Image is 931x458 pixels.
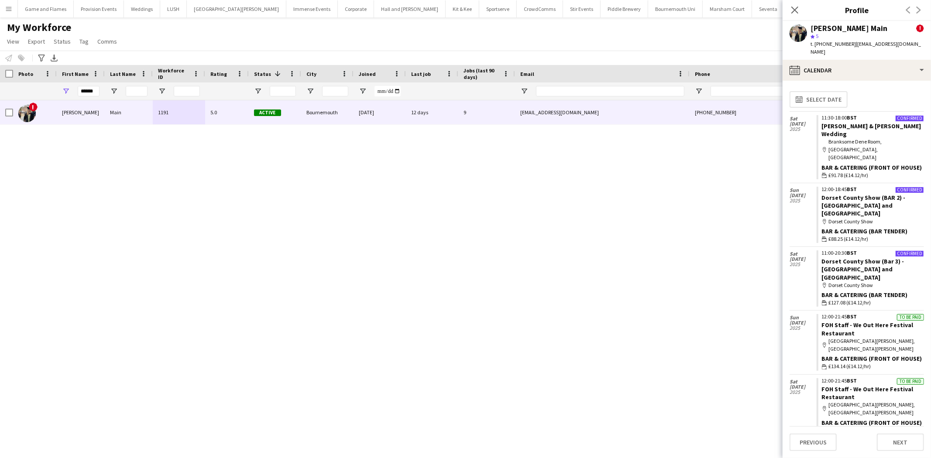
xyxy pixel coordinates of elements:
span: First Name [62,71,89,77]
a: Comms [94,36,120,47]
button: Provision Events [74,0,124,17]
div: Bar & Catering (Bar Tender) [822,227,924,235]
span: Rating [210,71,227,77]
span: BST [847,250,857,256]
div: 12:00-21:45 [822,314,924,319]
button: Corporate [338,0,374,17]
div: 11:30-18:00 [822,115,924,120]
span: Last Name [110,71,136,77]
button: Open Filter Menu [62,87,70,95]
span: ! [29,103,38,111]
span: BST [847,114,857,121]
div: [PERSON_NAME] [57,100,105,124]
div: Dorset County Show [822,218,924,226]
button: [GEOGRAPHIC_DATA][PERSON_NAME] [187,0,286,17]
a: Tag [76,36,92,47]
input: Joined Filter Input [374,86,401,96]
img: Tillie Main [18,105,36,122]
span: 2025 [790,198,817,203]
span: ! [916,24,924,32]
button: Weddings [124,0,160,17]
span: Status [54,38,71,45]
div: [EMAIL_ADDRESS][DOMAIN_NAME] [515,100,690,124]
div: [DATE] [354,100,406,124]
span: £134.14 (£14.12/hr) [829,362,871,370]
div: Main [105,100,153,124]
div: 12:00-21:45 [822,378,924,383]
a: Export [24,36,48,47]
button: Open Filter Menu [306,87,314,95]
span: Jobs (last 90 days) [464,67,499,80]
a: View [3,36,23,47]
span: Sun [790,188,817,193]
button: Seventa [752,0,785,17]
input: Last Name Filter Input [126,86,148,96]
button: Marsham Court [703,0,752,17]
span: BST [847,377,857,384]
button: Immense Events [286,0,338,17]
div: Confirmed [895,250,924,257]
div: [GEOGRAPHIC_DATA][PERSON_NAME], [GEOGRAPHIC_DATA][PERSON_NAME] [822,401,924,417]
span: [DATE] [790,384,817,390]
a: FOH Staff - We Out Here Festival Restaurant [822,385,914,401]
span: Status [254,71,271,77]
span: My Workforce [7,21,71,34]
button: Sportserve [479,0,517,17]
span: [DATE] [790,193,817,198]
a: FOH Staff - We Out Here Festival Restaurant [822,321,914,337]
app-action-btn: Export XLSX [49,53,59,63]
button: CrowdComms [517,0,563,17]
span: View [7,38,19,45]
h3: Profile [783,4,931,16]
span: Tag [79,38,89,45]
div: 5.0 [205,100,249,124]
span: Email [520,71,534,77]
button: Hall and [PERSON_NAME] [374,0,446,17]
div: Bar & Catering (Front of House) [822,355,924,362]
input: Status Filter Input [270,86,296,96]
span: Sat [790,379,817,384]
div: [PHONE_NUMBER] [690,100,801,124]
button: Open Filter Menu [359,87,367,95]
span: Phone [695,71,710,77]
div: 12 days [406,100,458,124]
button: Open Filter Menu [695,87,703,95]
span: | [EMAIL_ADDRESS][DOMAIN_NAME] [811,41,921,55]
a: Dorset County Show (Bar 3) - [GEOGRAPHIC_DATA] and [GEOGRAPHIC_DATA] [822,257,904,281]
span: Sun [790,315,817,320]
span: BST [847,186,857,192]
div: Bar & Catering (Front of House) [822,164,924,171]
div: Dorset County Show [822,281,924,289]
button: Kit & Kee [446,0,479,17]
a: Status [50,36,74,47]
button: Open Filter Menu [520,87,528,95]
div: Confirmed [895,115,924,122]
span: Workforce ID [158,67,189,80]
span: Joined [359,71,376,77]
button: Select date [790,91,848,108]
div: [GEOGRAPHIC_DATA][PERSON_NAME], [GEOGRAPHIC_DATA][PERSON_NAME] [822,337,924,353]
span: 2025 [790,262,817,267]
div: 9 [458,100,515,124]
span: City [306,71,316,77]
span: £88.25 (£14.12/hr) [829,235,869,243]
span: 2025 [790,325,817,331]
span: 2025 [790,390,817,395]
span: [DATE] [790,256,817,262]
a: Dorset County Show (BAR 2) - [GEOGRAPHIC_DATA] and [GEOGRAPHIC_DATA] [822,194,906,217]
div: 11:00-20:30 [822,250,924,256]
span: t. [PHONE_NUMBER] [811,41,856,47]
button: Stir Events [563,0,601,17]
input: Workforce ID Filter Input [174,86,200,96]
div: Bournemouth [301,100,354,124]
button: Game and Flames [18,0,74,17]
span: [DATE] [790,121,817,126]
button: Open Filter Menu [158,87,166,95]
input: City Filter Input [322,86,348,96]
button: Piddle Brewery [601,0,648,17]
span: Sat [790,116,817,121]
input: Phone Filter Input [711,86,796,96]
app-action-btn: Advanced filters [36,53,47,63]
span: Comms [97,38,117,45]
a: [PERSON_NAME] & [PERSON_NAME] Wedding [822,122,921,138]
